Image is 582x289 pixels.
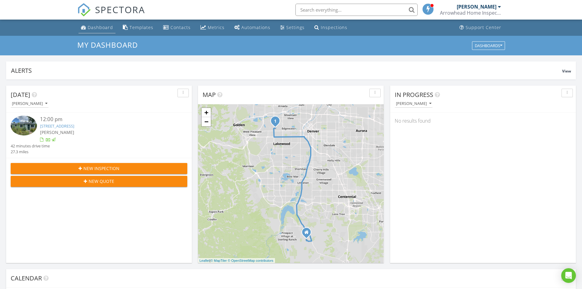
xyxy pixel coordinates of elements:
[77,8,145,21] a: SPECTORA
[562,69,571,74] span: View
[40,123,74,129] a: [STREET_ADDRESS]
[475,43,502,48] div: Dashboards
[466,24,501,30] div: Support Center
[83,165,119,172] span: New Inspection
[202,108,211,117] a: Zoom in
[321,24,347,30] div: Inspections
[11,176,187,187] button: New Quote
[11,116,187,155] a: 12:00 pm [STREET_ADDRESS] [PERSON_NAME] 42 minutes drive time 27.3 miles
[295,4,418,16] input: Search everything...
[11,66,562,75] div: Alerts
[241,24,270,30] div: Automations
[130,24,153,30] div: Templates
[95,3,145,16] span: SPECTORA
[275,121,279,124] div: 9590 W 20th Ave, Lakewood, CO 80215
[12,102,47,106] div: [PERSON_NAME]
[11,143,50,149] div: 42 minutes drive time
[11,100,49,108] button: [PERSON_NAME]
[40,129,74,135] span: [PERSON_NAME]
[396,102,431,106] div: [PERSON_NAME]
[77,3,91,17] img: The Best Home Inspection Software - Spectora
[472,41,505,50] button: Dashboards
[79,22,115,33] a: Dashboard
[120,22,156,33] a: Templates
[312,22,350,33] a: Inspections
[395,100,433,108] button: [PERSON_NAME]
[11,149,50,155] div: 27.3 miles
[11,163,187,174] button: New Inspection
[170,24,191,30] div: Contacts
[88,24,113,30] div: Dashboard
[278,22,307,33] a: Settings
[77,40,138,50] span: My Dashboard
[208,24,225,30] div: Metrics
[199,259,210,262] a: Leaflet
[457,22,504,33] a: Support Center
[395,91,433,99] span: In Progress
[457,4,496,10] div: [PERSON_NAME]
[390,113,576,129] div: No results found
[40,116,173,123] div: 12:00 pm
[161,22,193,33] a: Contacts
[11,91,30,99] span: [DATE]
[306,232,310,236] div: 6406 Second St, Louviers CO 80131
[210,259,227,262] a: © MapTiler
[274,119,276,124] i: 1
[11,116,37,135] img: 9369372%2Fcover_photos%2F1WSBBAh9ESaWNUok4u8t%2Fsmall.9369372-1756318561154
[202,117,211,126] a: Zoom out
[198,258,275,263] div: |
[89,178,114,184] span: New Quote
[11,274,42,282] span: Calendar
[561,268,576,283] div: Open Intercom Messenger
[286,24,305,30] div: Settings
[203,91,216,99] span: Map
[440,10,501,16] div: Arrowhead Home Inspections, LLC
[232,22,273,33] a: Automations (Basic)
[228,259,273,262] a: © OpenStreetMap contributors
[198,22,227,33] a: Metrics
